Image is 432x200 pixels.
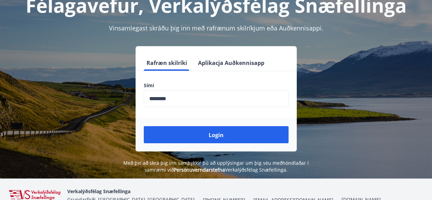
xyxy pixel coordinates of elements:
[209,131,224,139] font: Login
[109,24,323,32] font: Vinsamlegast skráðu þig inn með rafrænum skilríkjum eða Auðkennisappi.
[144,82,154,89] font: Sími
[147,59,187,67] font: Rafræn skilríki
[144,126,289,143] button: Login
[123,160,309,173] font: Með því að skrá þig inn samþykkir þú að upplýsingar um þig séu meðhöndlaðar í samræmi við
[225,166,288,173] font: Verkalýðsfélag Snæfellinga.
[67,188,130,195] font: Verkalýðsfélag Snæfellinga
[198,59,264,67] font: Aplikacja Auðkennisapp
[174,166,225,173] a: Persónuverndarstefna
